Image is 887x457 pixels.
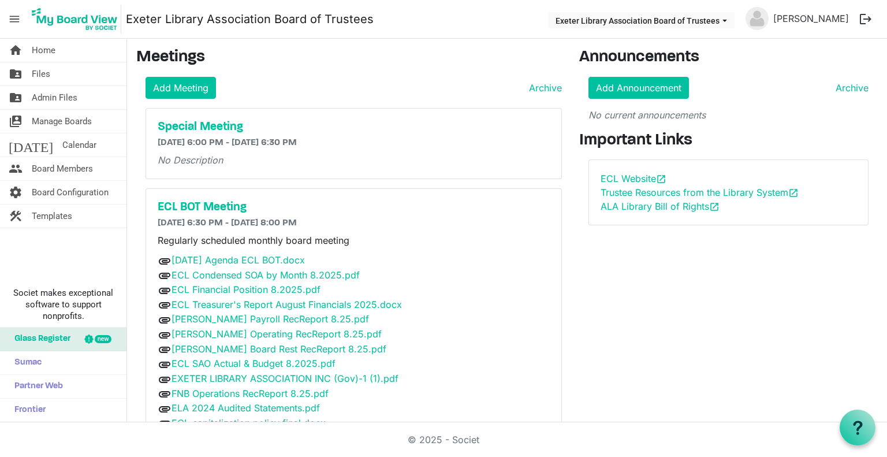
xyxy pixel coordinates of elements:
[172,402,320,414] a: ELA 2024 Audited Statements.pdf
[9,205,23,228] span: construction
[9,133,53,157] span: [DATE]
[408,434,479,445] a: © 2025 - Societ
[9,399,46,422] span: Frontier
[579,48,878,68] h3: Announcements
[28,5,121,34] img: My Board View Logo
[126,8,374,31] a: Exeter Library Association Board of Trustees
[158,153,550,167] p: No Description
[172,254,305,266] a: [DATE] Agenda ECL BOT.docx
[9,110,23,133] span: switch_account
[172,373,398,384] a: EXETER LIBRARY ASSOCIATION INC (Gov)-1 (1).pdf
[656,174,666,184] span: open_in_new
[28,5,126,34] a: My Board View Logo
[769,7,854,30] a: [PERSON_NAME]
[9,86,23,109] span: folder_shared
[158,120,550,134] a: Special Meeting
[158,254,172,268] span: attachment
[32,205,72,228] span: Templates
[158,358,172,371] span: attachment
[9,351,42,374] span: Sumac
[158,284,172,298] span: attachment
[32,86,77,109] span: Admin Files
[601,187,799,198] a: Trustee Resources from the Library Systemopen_in_new
[32,181,109,204] span: Board Configuration
[172,313,369,325] a: [PERSON_NAME] Payroll RecReport 8.25.pdf
[601,173,666,184] a: ECL Websiteopen_in_new
[158,402,172,416] span: attachment
[62,133,96,157] span: Calendar
[136,48,562,68] h3: Meetings
[158,343,172,356] span: attachment
[9,62,23,86] span: folder_shared
[158,328,172,342] span: attachment
[32,39,55,62] span: Home
[172,299,402,310] a: ECL Treasurer's Report August Financials 2025.docx
[588,108,869,122] p: No current announcements
[158,298,172,312] span: attachment
[32,110,92,133] span: Manage Boards
[579,131,878,151] h3: Important Links
[172,328,382,340] a: [PERSON_NAME] Operating RecReport 8.25.pdf
[588,77,689,99] a: Add Announcement
[5,287,121,322] span: Societ makes exceptional software to support nonprofits.
[172,343,386,355] a: [PERSON_NAME] Board Rest RecReport 8.25.pdf
[158,417,172,430] span: attachment
[854,7,878,31] button: logout
[172,284,320,295] a: ECL Financial Position 8.2025.pdf
[158,313,172,327] span: attachment
[158,200,550,214] a: ECL BOT Meeting
[32,157,93,180] span: Board Members
[172,358,336,369] a: ECL SAO Actual & Budget 8.2025.pdf
[158,269,172,283] span: attachment
[831,81,869,95] a: Archive
[9,39,23,62] span: home
[172,388,329,399] a: FNB Operations RecReport 8.25.pdf
[158,373,172,387] span: attachment
[172,269,360,281] a: ECL Condensed SOA by Month 8.2025.pdf
[146,77,216,99] a: Add Meeting
[172,417,326,429] a: ECL capitalization policy final.docx
[32,62,50,86] span: Files
[9,328,70,351] span: Glass Register
[9,157,23,180] span: people
[158,218,550,229] h6: [DATE] 6:30 PM - [DATE] 8:00 PM
[746,7,769,30] img: no-profile-picture.svg
[95,335,111,343] div: new
[709,202,720,212] span: open_in_new
[158,138,550,148] h6: [DATE] 6:00 PM - [DATE] 6:30 PM
[788,188,799,198] span: open_in_new
[524,81,562,95] a: Archive
[158,387,172,401] span: attachment
[3,8,25,30] span: menu
[601,200,720,212] a: ALA Library Bill of Rightsopen_in_new
[9,375,63,398] span: Partner Web
[9,181,23,204] span: settings
[158,233,550,247] p: Regularly scheduled monthly board meeting
[548,12,735,28] button: Exeter Library Association Board of Trustees dropdownbutton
